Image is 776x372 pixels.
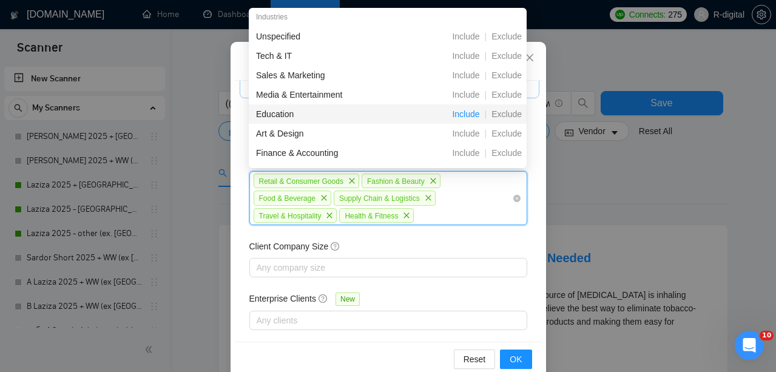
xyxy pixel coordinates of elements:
[259,211,322,220] span: Travel & Hospitality
[485,70,487,80] span: |
[447,51,484,61] span: Include
[447,148,484,158] span: Include
[525,53,535,63] span: close
[256,127,391,140] div: Art & Design
[259,177,343,185] span: Retail & Consumer Goods
[249,292,317,305] h5: Enterprise Clients
[487,148,527,158] span: Exclude
[447,90,484,100] span: Include
[454,350,496,369] button: Reset
[256,107,391,121] div: Education
[367,177,425,185] span: Fashion & Beauty
[317,191,331,205] span: close
[427,174,440,188] span: close
[447,70,484,80] span: Include
[339,194,420,203] span: Supply Chain & Logistics
[487,51,527,61] span: Exclude
[485,90,487,100] span: |
[447,129,484,138] span: Include
[323,209,336,222] span: close
[485,51,487,61] span: |
[319,294,328,303] span: question-circle
[487,129,527,138] span: Exclude
[249,7,527,27] div: Industries
[513,42,546,75] button: Close
[447,109,484,119] span: Include
[735,331,764,360] iframe: Intercom live chat
[256,88,391,101] div: Media & Entertainment
[487,90,527,100] span: Exclude
[256,30,391,43] div: Unspecified
[400,209,413,222] span: close
[485,148,487,158] span: |
[500,350,531,369] button: OK
[336,293,360,306] span: New
[331,242,340,251] span: question-circle
[513,195,521,202] span: close-circle
[345,211,398,220] span: Health & Fitness
[345,174,359,188] span: close
[464,353,486,366] span: Reset
[487,109,527,119] span: Exclude
[487,70,527,80] span: Exclude
[510,353,522,366] span: OK
[485,109,487,119] span: |
[422,191,435,205] span: close
[256,49,391,63] div: Tech & IT
[485,129,487,138] span: |
[447,32,484,41] span: Include
[485,32,487,41] span: |
[760,331,774,340] span: 10
[256,146,391,160] div: Finance & Accounting
[487,32,527,41] span: Exclude
[259,194,315,203] span: Food & Beverage
[249,240,329,253] h5: Client Company Size
[256,69,391,82] div: Sales & Marketing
